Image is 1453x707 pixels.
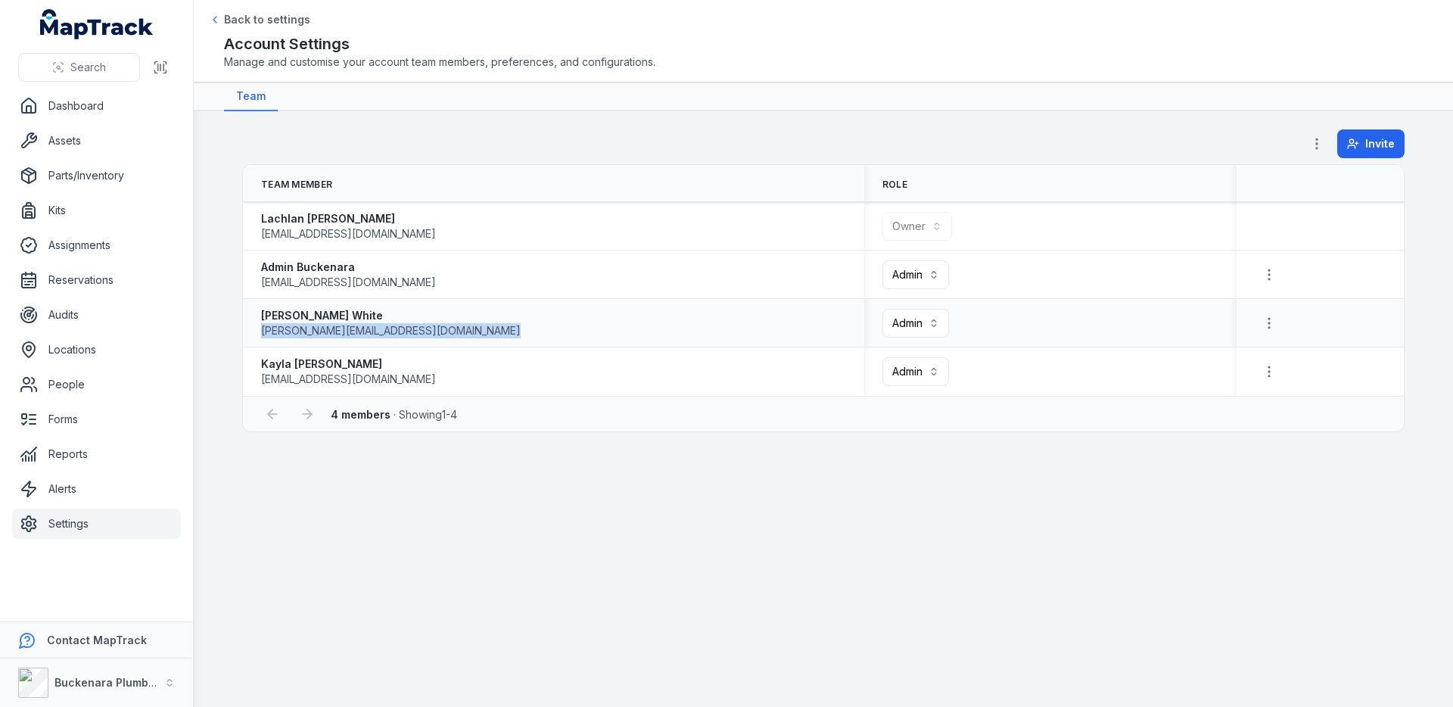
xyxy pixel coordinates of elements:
[261,179,332,191] span: Team Member
[12,335,181,365] a: Locations
[12,439,181,469] a: Reports
[12,91,181,121] a: Dashboard
[261,211,436,226] strong: Lachlan [PERSON_NAME]
[12,300,181,330] a: Audits
[331,408,390,421] strong: 4 members
[18,53,140,82] button: Search
[12,265,181,295] a: Reservations
[12,160,181,191] a: Parts/Inventory
[54,676,254,689] strong: Buckenara Plumbing Gas & Electrical
[12,195,181,226] a: Kits
[261,260,436,275] strong: Admin Buckenara
[882,357,949,386] button: Admin
[261,357,436,372] strong: Kayla [PERSON_NAME]
[1337,129,1405,158] button: Invite
[12,509,181,539] a: Settings
[882,260,949,289] button: Admin
[224,33,1423,55] h2: Account Settings
[261,372,436,387] span: [EMAIL_ADDRESS][DOMAIN_NAME]
[261,308,521,323] strong: [PERSON_NAME] White
[40,9,154,39] a: MapTrack
[12,369,181,400] a: People
[209,12,310,27] a: Back to settings
[1365,136,1395,151] span: Invite
[12,474,181,504] a: Alerts
[224,55,1423,70] span: Manage and customise your account team members, preferences, and configurations.
[261,226,436,241] span: [EMAIL_ADDRESS][DOMAIN_NAME]
[882,309,949,338] button: Admin
[331,408,457,421] span: · Showing 1 - 4
[224,83,278,111] a: Team
[47,634,147,646] strong: Contact MapTrack
[882,179,907,191] span: Role
[12,126,181,156] a: Assets
[261,275,436,290] span: [EMAIL_ADDRESS][DOMAIN_NAME]
[12,230,181,260] a: Assignments
[261,323,521,338] span: [PERSON_NAME][EMAIL_ADDRESS][DOMAIN_NAME]
[12,404,181,434] a: Forms
[224,12,310,27] span: Back to settings
[70,60,106,75] span: Search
